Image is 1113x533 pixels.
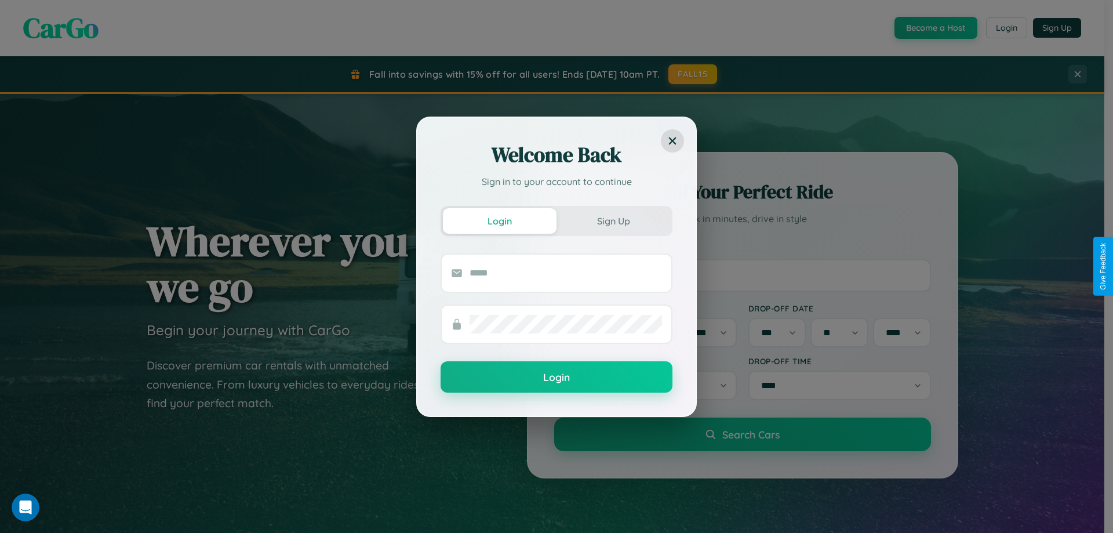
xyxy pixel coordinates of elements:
[441,361,672,393] button: Login
[12,494,39,521] iframe: Intercom live chat
[1099,243,1107,290] div: Give Feedback
[441,141,672,169] h2: Welcome Back
[443,208,556,234] button: Login
[441,175,672,188] p: Sign in to your account to continue
[556,208,670,234] button: Sign Up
